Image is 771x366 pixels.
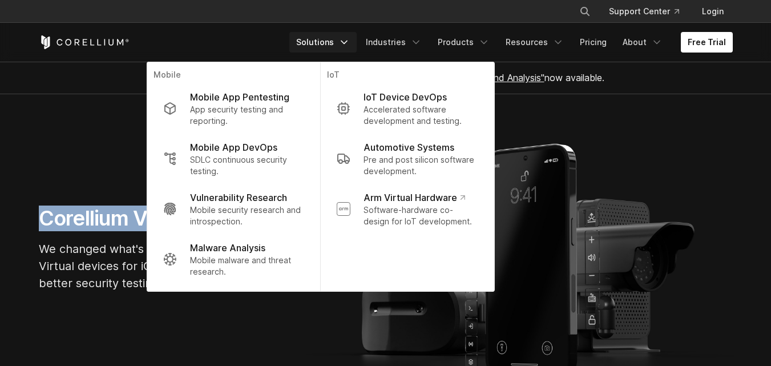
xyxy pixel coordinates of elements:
[575,1,595,22] button: Search
[327,69,487,83] p: IoT
[39,240,381,292] p: We changed what's possible, so you can build what's next. Virtual devices for iOS, Android, and A...
[364,140,454,154] p: Automotive Systems
[190,255,304,277] p: Mobile malware and threat research.
[327,83,487,134] a: IoT Device DevOps Accelerated software development and testing.
[364,104,478,127] p: Accelerated software development and testing.
[190,90,289,104] p: Mobile App Pentesting
[600,1,688,22] a: Support Center
[566,1,733,22] div: Navigation Menu
[154,134,313,184] a: Mobile App DevOps SDLC continuous security testing.
[364,90,447,104] p: IoT Device DevOps
[364,191,465,204] p: Arm Virtual Hardware
[154,234,313,284] a: Malware Analysis Mobile malware and threat research.
[681,32,733,53] a: Free Trial
[359,32,429,53] a: Industries
[154,184,313,234] a: Vulnerability Research Mobile security research and introspection.
[289,32,357,53] a: Solutions
[39,206,381,231] h1: Corellium Virtual Hardware
[327,184,487,234] a: Arm Virtual Hardware Software-hardware co-design for IoT development.
[364,154,478,177] p: Pre and post silicon software development.
[573,32,613,53] a: Pricing
[190,204,304,227] p: Mobile security research and introspection.
[190,104,304,127] p: App security testing and reporting.
[693,1,733,22] a: Login
[431,32,496,53] a: Products
[190,241,265,255] p: Malware Analysis
[190,140,277,154] p: Mobile App DevOps
[39,35,130,49] a: Corellium Home
[327,134,487,184] a: Automotive Systems Pre and post silicon software development.
[190,191,287,204] p: Vulnerability Research
[154,69,313,83] p: Mobile
[616,32,669,53] a: About
[499,32,571,53] a: Resources
[289,32,733,53] div: Navigation Menu
[364,204,478,227] p: Software-hardware co-design for IoT development.
[190,154,304,177] p: SDLC continuous security testing.
[154,83,313,134] a: Mobile App Pentesting App security testing and reporting.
